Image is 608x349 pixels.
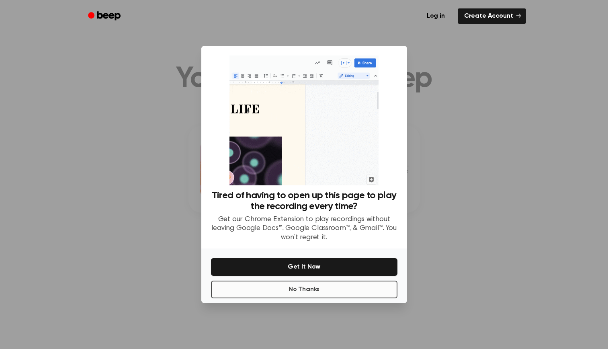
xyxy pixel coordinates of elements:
button: No Thanks [211,281,397,298]
a: Create Account [458,8,526,24]
button: Get It Now [211,258,397,276]
p: Get our Chrome Extension to play recordings without leaving Google Docs™, Google Classroom™, & Gm... [211,215,397,242]
a: Log in [419,7,453,25]
img: Beep extension in action [229,55,379,185]
h3: Tired of having to open up this page to play the recording every time? [211,190,397,212]
a: Beep [82,8,128,24]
